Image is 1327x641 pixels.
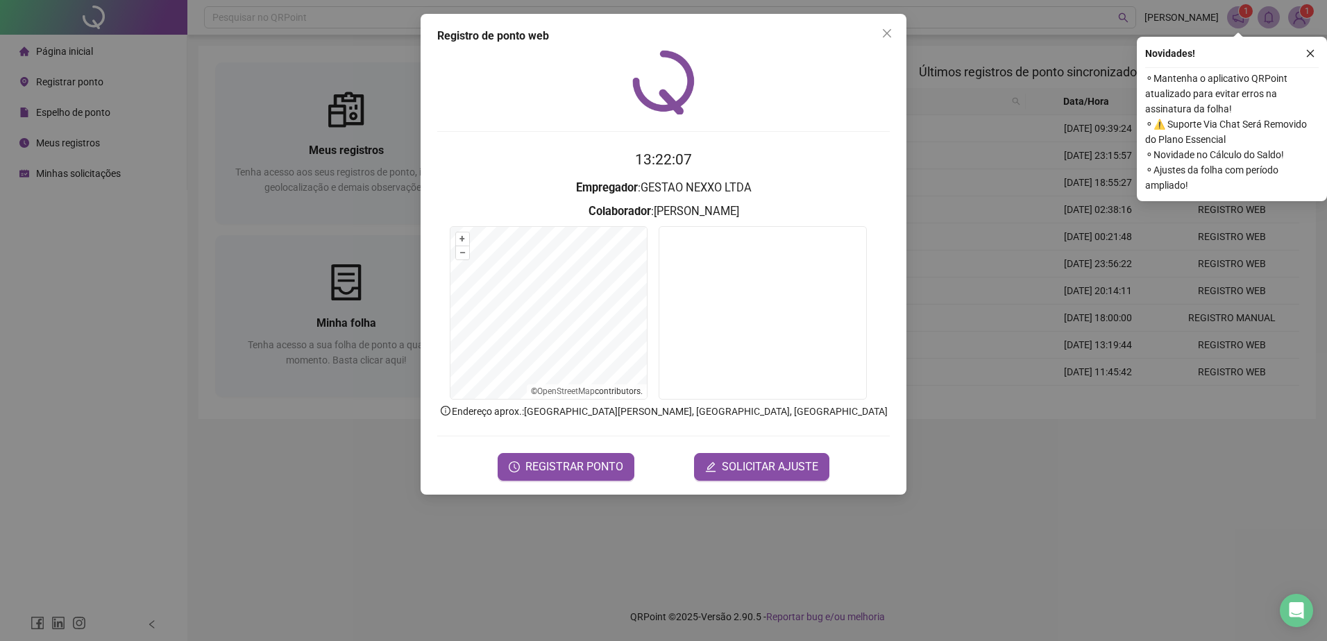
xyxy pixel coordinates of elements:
p: Endereço aprox. : [GEOGRAPHIC_DATA][PERSON_NAME], [GEOGRAPHIC_DATA], [GEOGRAPHIC_DATA] [437,404,890,419]
span: REGISTRAR PONTO [525,459,623,475]
h3: : GESTAO NEXXO LTDA [437,179,890,197]
button: – [456,246,469,259]
time: 13:22:07 [635,151,692,168]
button: + [456,232,469,246]
span: edit [705,461,716,472]
span: close [881,28,893,39]
span: info-circle [439,404,452,417]
span: close [1305,49,1315,58]
button: editSOLICITAR AJUSTE [694,453,829,481]
span: ⚬ Mantenha o aplicativo QRPoint atualizado para evitar erros na assinatura da folha! [1145,71,1319,117]
button: REGISTRAR PONTO [498,453,634,481]
strong: Colaborador [589,205,651,218]
div: Registro de ponto web [437,28,890,44]
strong: Empregador [576,181,638,194]
span: ⚬ Novidade no Cálculo do Saldo! [1145,147,1319,162]
span: ⚬ Ajustes da folha com período ampliado! [1145,162,1319,193]
span: SOLICITAR AJUSTE [722,459,818,475]
button: Close [876,22,898,44]
img: QRPoint [632,50,695,114]
li: © contributors. [531,386,643,396]
div: Open Intercom Messenger [1280,594,1313,627]
a: OpenStreetMap [537,386,595,396]
span: Novidades ! [1145,46,1195,61]
h3: : [PERSON_NAME] [437,203,890,221]
span: clock-circle [509,461,520,472]
span: ⚬ ⚠️ Suporte Via Chat Será Removido do Plano Essencial [1145,117,1319,147]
